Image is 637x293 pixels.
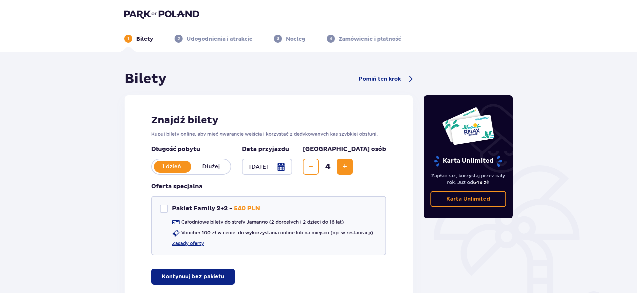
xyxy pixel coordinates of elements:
p: Pakiet Family 2+2 - [172,205,233,213]
button: Decrease [303,159,319,175]
span: Pomiń ten krok [359,75,401,83]
p: Karta Unlimited [433,155,503,167]
p: Voucher 100 zł w cenie: do wykorzystania online lub na miejscu (np. w restauracji) [181,229,373,236]
a: Karta Unlimited [430,191,506,207]
p: Zamówienie i płatność [339,35,401,43]
a: Zasady oferty [172,240,204,247]
a: Pomiń ten krok [359,75,413,83]
button: Kontynuuj bez pakietu [151,269,235,285]
h1: Bilety [125,71,167,87]
p: Udogodnienia i atrakcje [187,35,253,43]
p: Kupuj bilety online, aby mieć gwarancję wejścia i korzystać z dedykowanych kas szybkiej obsługi. [151,131,386,137]
img: Park of Poland logo [124,9,199,19]
p: Zapłać raz, korzystaj przez cały rok. Już od ! [430,172,506,186]
p: [GEOGRAPHIC_DATA] osób [303,145,386,153]
p: Oferta specjalna [151,183,203,191]
p: 1 dzień [152,163,191,170]
p: Data przyjazdu [242,145,289,153]
p: Długość pobytu [151,145,231,153]
p: 2 [178,36,180,42]
p: Karta Unlimited [446,195,490,203]
p: Kontynuuj bez pakietu [162,273,224,280]
p: 1 [128,36,129,42]
p: Dłużej [191,163,231,170]
p: 540 PLN [234,205,260,213]
p: Całodniowe bilety do strefy Jamango (2 dorosłych i 2 dzieci do 16 lat) [181,219,344,225]
button: Increase [337,159,353,175]
span: 649 zł [473,180,488,185]
p: 3 [277,36,279,42]
p: 4 [329,36,332,42]
span: 4 [320,162,335,172]
p: Nocleg [286,35,306,43]
p: Bilety [136,35,153,43]
h2: Znajdź bilety [151,114,386,127]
